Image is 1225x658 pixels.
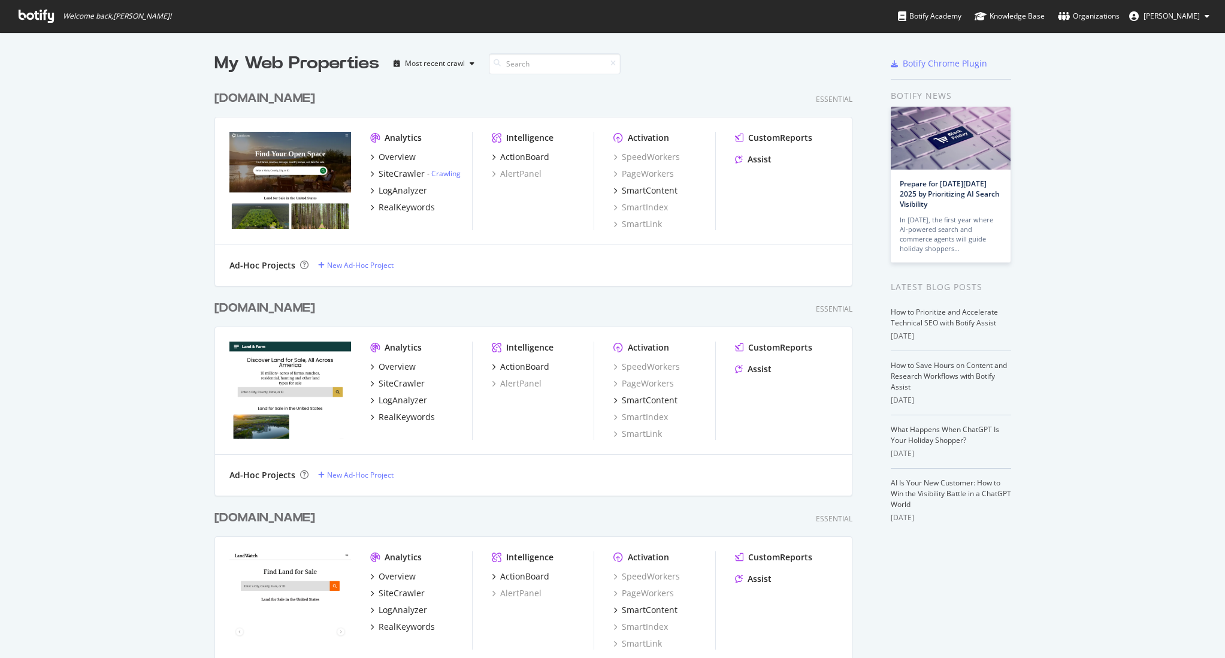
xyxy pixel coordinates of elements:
div: SiteCrawler [379,378,425,390]
div: Assist [748,153,772,165]
div: Analytics [385,342,422,354]
div: Ad-Hoc Projects [229,259,295,271]
a: Overview [370,361,416,373]
a: AI Is Your New Customer: How to Win the Visibility Battle in a ChatGPT World [891,478,1011,509]
a: AlertPanel [492,587,542,599]
a: SmartLink [613,638,662,650]
div: SmartContent [622,394,677,406]
a: Overview [370,151,416,163]
div: Latest Blog Posts [891,280,1011,294]
div: SmartLink [613,428,662,440]
div: Intelligence [506,342,553,354]
div: Assist [748,573,772,585]
div: SiteCrawler [379,168,425,180]
div: - [427,168,461,179]
a: ActionBoard [492,571,549,582]
div: SmartContent [622,604,677,616]
a: Botify Chrome Plugin [891,58,987,70]
a: SmartIndex [613,621,668,633]
a: SiteCrawler [370,587,425,599]
a: RealKeywords [370,621,435,633]
div: Botify Chrome Plugin [903,58,987,70]
span: Welcome back, [PERSON_NAME] ! [63,11,171,21]
div: Essential [816,514,852,524]
a: [DOMAIN_NAME] [214,300,320,317]
div: Assist [748,363,772,375]
a: RealKeywords [370,201,435,213]
img: Prepare for Black Friday 2025 by Prioritizing AI Search Visibility [891,107,1011,170]
a: What Happens When ChatGPT Is Your Holiday Shopper? [891,424,999,445]
div: New Ad-Hoc Project [327,260,394,270]
a: AlertPanel [492,168,542,180]
div: SpeedWorkers [613,571,680,582]
div: [DATE] [891,448,1011,459]
span: Michael Glavac [1144,11,1200,21]
div: Analytics [385,132,422,144]
img: land.com [229,132,351,229]
a: SmartContent [613,185,677,197]
div: [DATE] [891,331,1011,342]
a: SmartIndex [613,201,668,213]
a: Overview [370,571,416,582]
a: LogAnalyzer [370,394,427,406]
a: SpeedWorkers [613,151,680,163]
a: PageWorkers [613,587,674,599]
a: SpeedWorkers [613,361,680,373]
div: RealKeywords [379,411,435,423]
div: Activation [628,342,669,354]
div: RealKeywords [379,201,435,213]
a: [DOMAIN_NAME] [214,90,320,107]
a: SmartContent [613,604,677,616]
div: Essential [816,94,852,104]
div: Analytics [385,551,422,563]
div: Ad-Hoc Projects [229,469,295,481]
a: CustomReports [735,551,812,563]
div: Activation [628,132,669,144]
div: In [DATE], the first year where AI-powered search and commerce agents will guide holiday shoppers… [900,215,1002,253]
div: New Ad-Hoc Project [327,470,394,480]
div: LogAnalyzer [379,604,427,616]
div: LogAnalyzer [379,185,427,197]
a: How to Prioritize and Accelerate Technical SEO with Botify Assist [891,307,998,328]
a: PageWorkers [613,378,674,390]
a: New Ad-Hoc Project [318,470,394,480]
div: Botify news [891,89,1011,102]
div: CustomReports [748,132,812,144]
a: SmartIndex [613,411,668,423]
a: AlertPanel [492,378,542,390]
div: [DATE] [891,512,1011,523]
button: [PERSON_NAME] [1120,7,1219,26]
div: SmartContent [622,185,677,197]
a: SmartContent [613,394,677,406]
img: landwatch.com [229,551,351,648]
div: Intelligence [506,132,553,144]
div: [DATE] [891,395,1011,406]
div: CustomReports [748,342,812,354]
a: LogAnalyzer [370,185,427,197]
div: Overview [379,571,416,582]
div: Botify Academy [898,10,961,22]
button: Most recent crawl [389,54,479,73]
a: How to Save Hours on Content and Research Workflows with Botify Assist [891,360,1007,392]
img: landandfarm.com [229,342,351,439]
div: LogAnalyzer [379,394,427,406]
input: Search [489,53,621,74]
div: CustomReports [748,551,812,563]
div: PageWorkers [613,168,674,180]
a: New Ad-Hoc Project [318,260,394,270]
a: SmartLink [613,218,662,230]
a: SiteCrawler- Crawling [370,168,461,180]
a: Assist [735,573,772,585]
div: Essential [816,304,852,314]
div: Overview [379,361,416,373]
